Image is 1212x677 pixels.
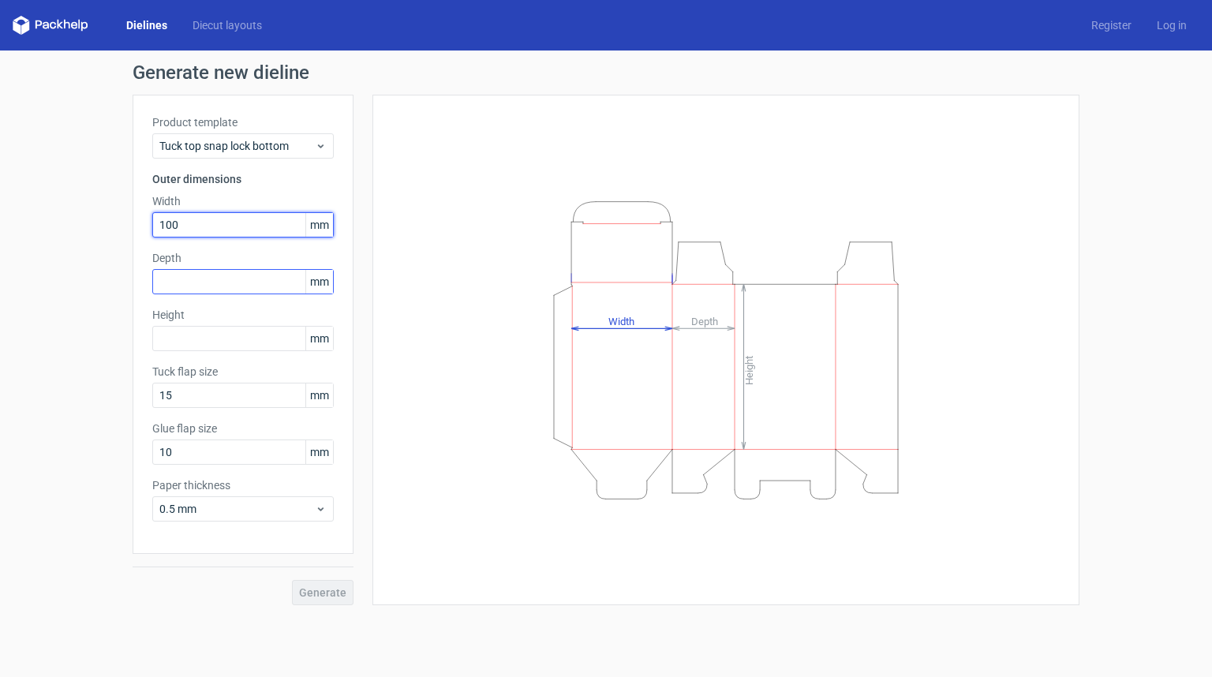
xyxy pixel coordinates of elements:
a: Diecut layouts [180,17,275,33]
label: Width [152,193,334,209]
tspan: Height [743,355,755,384]
span: mm [305,327,333,350]
a: Register [1079,17,1144,33]
span: mm [305,440,333,464]
tspan: Depth [691,315,718,327]
label: Paper thickness [152,477,334,493]
label: Height [152,307,334,323]
a: Dielines [114,17,180,33]
label: Product template [152,114,334,130]
span: mm [305,213,333,237]
span: Tuck top snap lock bottom [159,138,315,154]
label: Tuck flap size [152,364,334,380]
a: Log in [1144,17,1199,33]
h3: Outer dimensions [152,171,334,187]
label: Glue flap size [152,421,334,436]
span: mm [305,383,333,407]
span: mm [305,270,333,294]
h1: Generate new dieline [133,63,1079,82]
label: Depth [152,250,334,266]
tspan: Width [608,315,634,327]
span: 0.5 mm [159,501,315,517]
